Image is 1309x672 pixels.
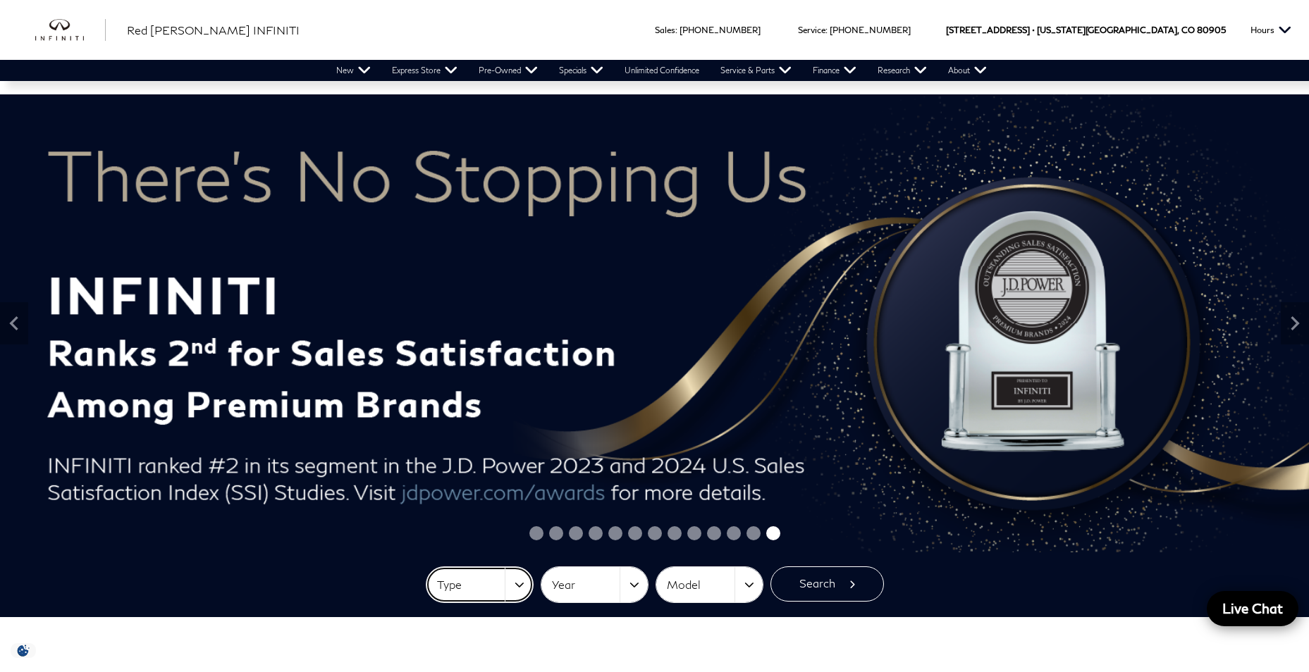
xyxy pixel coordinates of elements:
span: Go to slide 6 [628,526,642,540]
a: Research [867,60,938,81]
span: Go to slide 3 [569,526,583,540]
button: Search [770,566,884,602]
span: Go to slide 10 [707,526,721,540]
a: Service & Parts [710,60,802,81]
span: Go to slide 12 [746,526,761,540]
span: Type [437,573,505,597]
span: Year [552,573,620,597]
a: Pre-Owned [468,60,548,81]
span: Model [667,573,735,597]
a: [PHONE_NUMBER] [680,25,761,35]
div: Next [1281,302,1309,344]
span: Go to slide 1 [529,526,543,540]
img: Opt-Out Icon [7,643,39,658]
span: Go to slide 13 [766,526,780,540]
button: Year [541,567,648,602]
a: infiniti [35,19,106,42]
span: Go to slide 8 [668,526,682,540]
span: Go to slide 11 [727,526,741,540]
a: Finance [802,60,867,81]
img: INFINITI [35,19,106,42]
a: Unlimited Confidence [614,60,710,81]
span: Live Chat [1215,599,1290,617]
span: Go to slide 5 [608,526,622,540]
section: Click to Open Cookie Consent Modal [7,643,39,658]
a: About [938,60,997,81]
a: [PHONE_NUMBER] [830,25,911,35]
a: Red [PERSON_NAME] INFINITI [127,22,300,39]
a: New [326,60,381,81]
button: Model [656,567,763,602]
span: Go to slide 9 [687,526,701,540]
span: Service [798,25,825,35]
span: Go to slide 4 [589,526,603,540]
nav: Main Navigation [326,60,997,81]
span: Sales [655,25,675,35]
a: Live Chat [1207,591,1298,626]
span: Red [PERSON_NAME] INFINITI [127,23,300,37]
a: Express Store [381,60,468,81]
span: Go to slide 2 [549,526,563,540]
button: Type [426,567,533,602]
span: Go to slide 7 [648,526,662,540]
a: [STREET_ADDRESS] • [US_STATE][GEOGRAPHIC_DATA], CO 80905 [946,25,1226,35]
a: Specials [548,60,614,81]
span: : [675,25,677,35]
span: : [825,25,828,35]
